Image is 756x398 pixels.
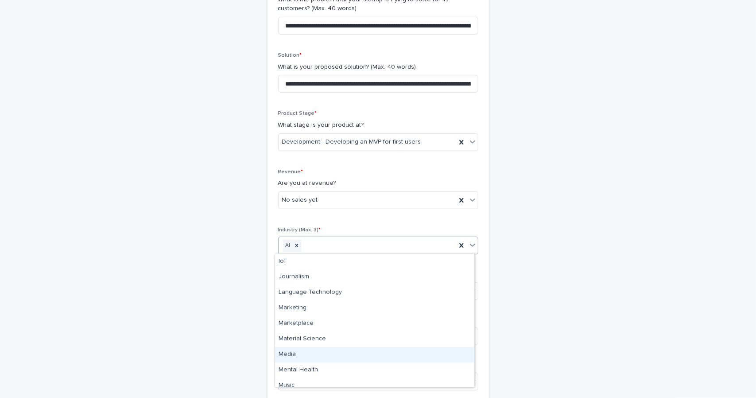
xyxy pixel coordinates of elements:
[275,378,474,394] div: Music
[283,240,292,252] div: AI
[278,179,478,188] p: Are you at revenue?
[278,227,321,233] span: Industry (Max. 3)
[278,169,303,175] span: Revenue
[275,363,474,378] div: Mental Health
[282,137,421,147] span: Development - Developing an MVP for first users
[275,285,474,300] div: Language Technology
[275,332,474,347] div: Material Science
[275,316,474,332] div: Marketplace
[275,300,474,316] div: Marketing
[278,62,478,72] p: What is your proposed solution? (Max. 40 words)
[278,111,317,116] span: Product Stage
[278,53,302,58] span: Solution
[278,121,478,130] p: What stage is your product at?
[275,347,474,363] div: Media
[275,254,474,269] div: IoT
[282,195,318,205] span: No sales yet
[275,269,474,285] div: Journalism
